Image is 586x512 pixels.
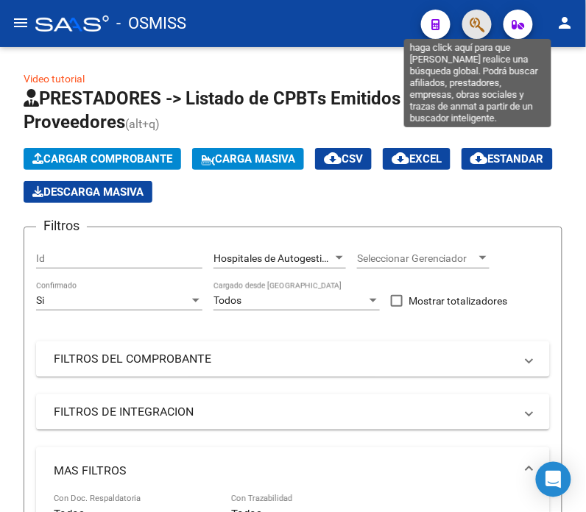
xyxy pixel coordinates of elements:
span: Si [36,294,44,306]
span: - OSMISS [116,7,186,40]
app-download-masive: Descarga masiva de comprobantes (adjuntos) [24,181,152,203]
span: (alt+q) [125,117,160,131]
mat-icon: cloud_download [470,149,488,167]
span: Descarga Masiva [32,185,144,199]
mat-panel-title: FILTROS DE INTEGRACION [54,404,515,420]
span: Mostrar totalizadores [409,292,508,310]
button: CSV [315,148,372,170]
button: Estandar [462,148,553,170]
h3: Filtros [36,216,87,236]
span: EXCEL [392,152,442,166]
span: Todos [213,294,241,306]
mat-panel-title: MAS FILTROS [54,463,515,479]
span: Estandar [470,152,544,166]
button: Carga Masiva [192,148,304,170]
mat-icon: menu [12,14,29,32]
mat-expansion-panel-header: MAS FILTROS [36,447,550,494]
span: Cargar Comprobante [32,152,172,166]
span: CSV [324,152,363,166]
a: Video tutorial [24,73,85,85]
span: Seleccionar Gerenciador [357,252,476,265]
mat-expansion-panel-header: FILTROS DEL COMPROBANTE [36,341,550,377]
button: Cargar Comprobante [24,148,181,170]
span: Carga Masiva [201,152,295,166]
mat-expansion-panel-header: FILTROS DE INTEGRACION [36,394,550,430]
div: Open Intercom Messenger [536,462,571,497]
button: EXCEL [383,148,451,170]
span: PRESTADORES -> Listado de CPBTs Emitidos por Prestadores / Proveedores [24,88,545,132]
button: Descarga Masiva [24,181,152,203]
mat-icon: cloud_download [324,149,342,167]
mat-panel-title: FILTROS DEL COMPROBANTE [54,351,515,367]
span: Hospitales de Autogestión - Afiliaciones [213,252,393,264]
mat-icon: cloud_download [392,149,409,167]
mat-icon: person [557,14,574,32]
